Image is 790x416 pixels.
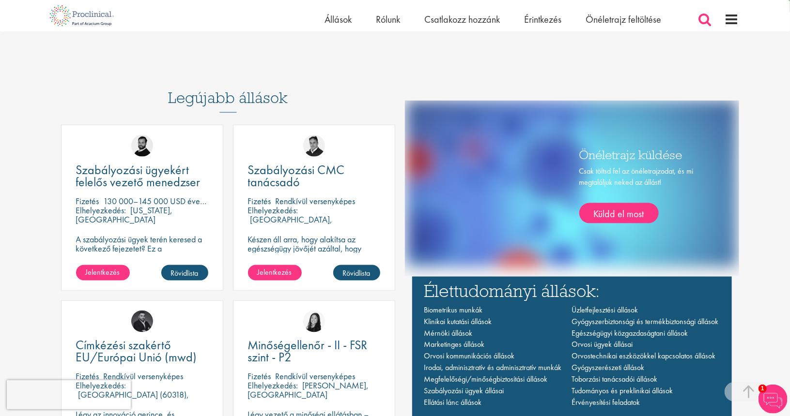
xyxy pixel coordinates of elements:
font: [GEOGRAPHIC_DATA], [GEOGRAPHIC_DATA] [248,214,333,234]
font: Szabályozási ügyekért felelős vezető menedzser [76,162,201,190]
a: Tudományos és preklinikai állások [572,386,673,396]
a: Jelentkezés [248,265,302,281]
img: Fidan Beqiraj [131,311,153,332]
img: Csevegőrobot [759,385,788,414]
a: Önéletrajz feltöltése [586,13,662,26]
iframe: reCAPTCHA [7,380,131,409]
a: Üzletfejlesztési állások [572,305,638,315]
font: Elhelyezkedés: [248,205,298,216]
img: Nick Walker [131,135,153,157]
a: Érintkezés [525,13,562,26]
font: Fizetés [76,195,99,207]
nav: Fő navigáció [424,304,720,409]
font: Elhelyezkedés: [76,205,126,216]
font: Rendkívül versenyképes [276,195,356,207]
font: Rendkívül versenyképes [104,371,184,382]
font: Rövidlista [343,268,371,278]
a: Érvényesítési feladatok [572,398,640,408]
img: egy [407,101,737,267]
a: Marketinges állások [424,340,485,350]
a: Állások [325,13,352,26]
font: Minőségellenőr - II - FSR szint - P2 [248,337,368,366]
a: Orvosi ügyek állásai [572,340,633,350]
a: Címkézési szakértő EU/Európai Unió (mwd) [76,340,208,364]
a: Jelentkezés [76,265,130,281]
a: Szabályozási CMC tanácsadó [248,164,380,188]
font: [GEOGRAPHIC_DATA] (60318), [GEOGRAPHIC_DATA] [76,389,189,410]
font: Jelentkezés [86,267,120,277]
a: Rólunk [376,13,401,26]
font: Önéletrajz küldése [579,147,682,163]
font: Csak töltsd fel az önéletrajzodat, és mi megtaláljuk neked az állást! [579,166,694,188]
img: Numhom Sudsok [303,311,325,332]
font: Fizetés [248,371,271,382]
font: Elhelyezkedés: [248,380,298,391]
a: Szabályozási ügyek állásai [424,386,504,396]
a: Mérnöki állások [424,328,473,338]
font: Rendkívül versenyképes [276,371,356,382]
img: Péter Duvall [303,135,325,157]
font: Címkézési szakértő EU/Európai Unió (mwd) [76,337,197,366]
a: Orvostechnikai eszközökkel kapcsolatos állások [572,351,716,361]
a: Küldd el most [579,203,659,223]
a: Szabályozási ügyekért felelős vezető menedzser [76,164,208,188]
a: Gyógyszerbiztonsági és termékbiztonsági állások [572,316,719,327]
font: Fizetés [248,195,271,207]
a: Ellátási lánc állások [424,398,482,408]
font: 130 000–145 000 USD évente [104,195,211,207]
a: Orvosi kommunikációs állások [424,351,515,361]
a: Rövidlista [161,265,208,281]
a: Biometrikus munkák [424,305,483,315]
a: Toborzási tanácsadói állások [572,374,658,385]
a: Csatlakozz hozzánk [425,13,500,26]
font: Küldd el most [594,208,644,220]
font: Szabályozási CMC tanácsadó [248,162,345,190]
font: Jelentkezés [258,267,292,277]
a: Megfelelőségi/minőségbiztosítási állások [424,374,548,385]
a: Rövidlista [333,265,380,281]
font: [PERSON_NAME], [GEOGRAPHIC_DATA] [248,380,369,401]
a: Minőségellenőr - II - FSR szint - P2 [248,340,380,364]
font: Élettudományi állások: [424,279,600,302]
a: Irodai, adminisztratív és adminisztratív munkák [424,363,562,373]
font: Legújabb állások [169,88,288,107]
a: Gyógyszerészeti állások [572,363,645,373]
a: Egészségügyi közgazdaságtani állások [572,328,688,338]
font: [US_STATE], [GEOGRAPHIC_DATA] [76,205,173,225]
font: Fizetés [76,371,99,382]
font: Rövidlista [171,268,199,278]
font: 1 [761,385,764,392]
a: Klinikai kutatási állások [424,316,492,327]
